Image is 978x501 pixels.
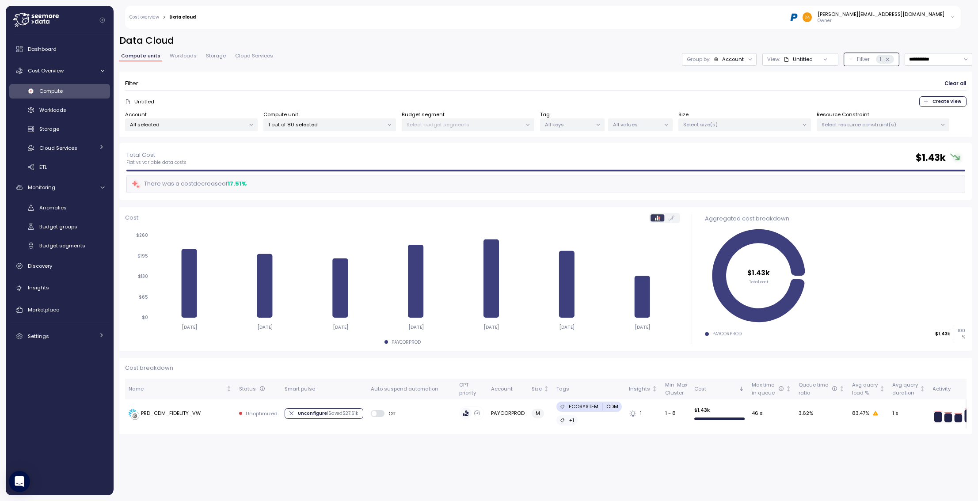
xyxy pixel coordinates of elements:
[767,56,780,63] p: View:
[785,386,792,392] div: Not sorted
[803,12,812,22] img: 48afdbe2e260b3f1599ee2f418cb8277
[559,324,575,330] tspan: [DATE]
[119,34,972,47] h2: Data Cloud
[139,294,148,300] tspan: $65
[239,385,278,393] div: Status
[569,417,574,424] p: +1
[9,471,30,492] div: Open Intercom Messenger
[879,55,881,64] p: 1
[137,253,148,259] tspan: $195
[919,386,925,392] div: Not sorted
[9,178,110,196] a: Monitoring
[327,410,358,417] p: | Saved $ 27.61k
[268,121,384,128] p: 1 out of 80 selected
[384,410,396,417] span: Off
[748,379,795,399] th: Max timein queueNot sorted
[134,98,154,105] p: Untitled
[651,386,658,392] div: Not sorted
[97,17,108,23] button: Collapse navigation
[125,79,138,88] p: Filter
[844,53,899,66] button: Filter1
[28,306,59,313] span: Marketplace
[839,386,845,392] div: Not sorted
[125,111,147,119] label: Account
[750,279,769,285] tspan: Total cost
[28,67,64,74] span: Cost Overview
[9,279,110,297] a: Insights
[694,385,737,393] div: Cost
[28,284,49,291] span: Insights
[705,214,965,223] div: Aggregated cost breakdown
[629,385,651,393] div: Insights
[39,204,67,211] span: Anomalies
[246,410,278,417] p: Unoptimized
[932,97,961,106] span: Create View
[483,324,499,330] tspan: [DATE]
[408,324,423,330] tspan: [DATE]
[540,111,550,119] label: Tag
[748,269,770,278] tspan: $1.43k
[665,381,687,396] div: Min-Max Cluster
[285,385,363,393] div: Smart pulse
[170,53,197,58] span: Workloads
[879,386,885,392] div: Not sorted
[818,18,944,24] p: Owner
[722,56,744,63] div: Account
[125,364,967,372] p: Cost breakdown
[9,62,110,80] a: Cost Overview
[795,379,849,399] th: Queue timeratioNot sorted
[28,262,52,269] span: Discovery
[954,328,965,340] p: 100 %
[332,324,348,330] tspan: [DATE]
[543,386,549,392] div: Not sorted
[491,385,525,393] div: Account
[683,121,799,128] p: Select size(s)
[28,333,49,340] span: Settings
[889,399,929,428] td: 1 s
[121,53,160,58] span: Compute units
[163,15,166,20] div: >
[852,381,878,396] div: Avg query load %
[9,257,110,275] a: Discovery
[935,331,950,337] p: $1.43k
[131,179,247,189] div: There was a cost decrease of
[39,242,85,249] span: Budget segments
[784,56,813,63] div: Untitled
[857,55,870,64] p: Filter
[298,409,358,418] span: Unconfigure
[407,121,522,128] p: Select budget segments
[126,151,186,159] p: Total Cost
[392,339,421,345] div: PAYCORPROD
[9,103,110,118] a: Workloads
[169,15,196,19] div: Data cloud
[459,381,484,396] div: OPT priority
[206,53,226,58] span: Storage
[257,324,273,330] tspan: [DATE]
[678,111,689,119] label: Size
[9,201,110,215] a: Anomalies
[613,121,660,128] p: All values
[9,327,110,345] a: Settings
[712,331,742,337] div: PAYCORPROD
[694,406,745,414] p: $ 1.43k
[9,301,110,319] a: Marketplace
[130,121,245,128] p: All selected
[371,385,452,393] div: Auto suspend automation
[556,385,622,393] div: Tags
[228,179,247,188] div: 17.51 %
[235,53,273,58] span: Cloud Services
[818,11,944,18] div: [PERSON_NAME][EMAIL_ADDRESS][DOMAIN_NAME]
[944,77,967,90] button: Clear all
[129,15,159,19] a: Cost overview
[9,122,110,137] a: Storage
[799,410,813,417] span: 3.62 %
[849,379,889,399] th: Avg queryload %Not sorted
[28,184,55,191] span: Monitoring
[625,379,661,399] th: InsightsNot sorted
[182,324,197,330] tspan: [DATE]
[687,56,710,63] p: Group by:
[822,121,937,128] p: Select resource constraint(s)
[141,410,201,417] div: PRD_CDM_FIDELITY_VW
[635,324,650,330] tspan: [DATE]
